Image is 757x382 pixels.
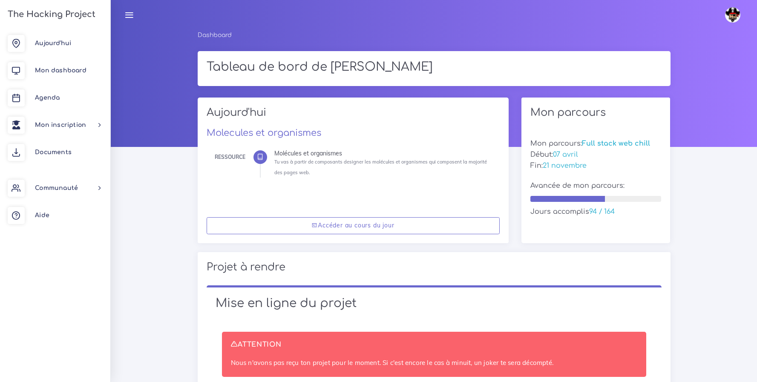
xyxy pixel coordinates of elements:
div: Molécules et organismes [274,150,493,156]
span: Mon inscription [35,122,86,128]
span: Agenda [35,95,60,101]
h1: Tableau de bord de [PERSON_NAME] [207,60,662,75]
h2: Mon parcours [530,106,662,119]
span: 21 novembre [543,162,587,169]
h5: Fin: [530,162,662,170]
h3: The Hacking Project [5,10,95,19]
h5: Jours accomplis [530,208,662,216]
span: Communauté [35,185,78,191]
span: Full stack web chill [582,140,650,147]
span: Documents [35,149,72,155]
a: Dashboard [198,32,232,38]
span: Aujourd'hui [35,40,71,46]
h5: Avancée de mon parcours: [530,182,662,190]
h5: Début: [530,151,662,159]
img: avatar [725,7,740,23]
a: Accéder au cours du jour [207,217,500,235]
span: 07 avril [553,151,578,158]
h1: Mise en ligne du projet [216,296,653,311]
span: 94 / 164 [589,208,615,215]
small: Tu vas à partir de composants designer les molécules et organismes qui composent la majorité des ... [274,159,487,175]
h5: Mon parcours: [530,140,662,148]
span: Mon dashboard [35,67,86,74]
a: Molecules et organismes [207,128,321,138]
div: Ressource [215,152,245,162]
span: Aide [35,212,49,218]
h2: Projet à rendre [207,261,662,273]
h2: Aujourd'hui [207,106,500,125]
p: Nous n'avons pas reçu ton projet pour le moment. Si c'est encore le cas à minuit, un joker te ser... [231,358,637,368]
h4: ATTENTION [231,341,637,349]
